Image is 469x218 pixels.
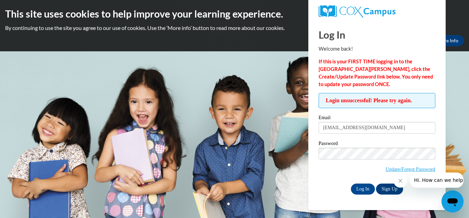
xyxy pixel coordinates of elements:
a: COX Campus [319,5,435,18]
h1: Log In [319,28,435,42]
img: COX Campus [319,5,396,18]
p: Welcome back! [319,45,435,53]
label: Password [319,141,435,148]
iframe: Message from company [410,173,464,188]
strong: If this is your FIRST TIME logging in to the [GEOGRAPHIC_DATA][PERSON_NAME], click the Create/Upd... [319,59,433,87]
h2: This site uses cookies to help improve your learning experience. [5,7,464,21]
iframe: Button to launch messaging window [442,190,464,212]
span: Login unsuccessful! Please try again. [319,93,435,108]
a: Update/Forgot Password [386,166,435,172]
input: Log In [351,184,375,195]
span: Hi. How can we help? [4,5,56,10]
a: More Info [432,35,464,46]
label: Email [319,115,435,122]
iframe: Close message [393,174,407,188]
a: Sign Up [376,184,403,195]
p: By continuing to use the site you agree to our use of cookies. Use the ‘More info’ button to read... [5,24,464,32]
